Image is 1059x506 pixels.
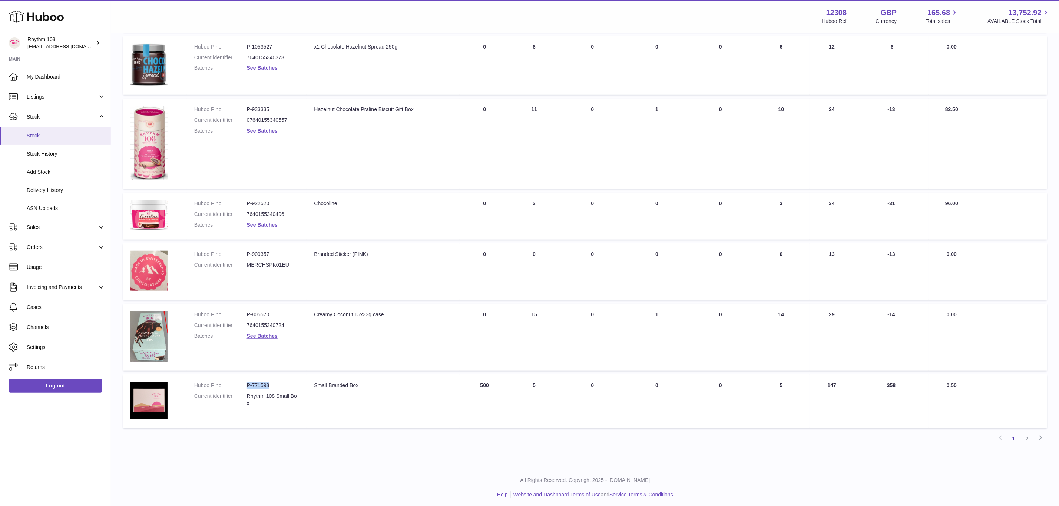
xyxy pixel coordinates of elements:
[511,491,673,498] li: and
[753,243,810,300] td: 0
[247,43,300,50] dd: P-1053527
[314,251,452,258] div: Branded Sticker (PINK)
[117,477,1053,484] p: All Rights Reserved. Copyright 2025 - [DOMAIN_NAME]
[810,99,855,189] td: 24
[460,193,509,240] td: 0
[194,106,247,113] dt: Huboo P no
[509,36,559,95] td: 6
[810,304,855,371] td: 29
[247,262,300,269] dd: MERCHSPK01EU
[247,311,300,318] dd: P-805570
[626,193,688,240] td: 0
[27,284,97,291] span: Invoicing and Payments
[559,36,626,95] td: 0
[194,127,247,134] dt: Batches
[194,251,247,258] dt: Huboo P no
[822,18,847,25] div: Huboo Ref
[854,304,928,371] td: -14
[247,222,278,228] a: See Batches
[1009,8,1042,18] span: 13,752.92
[719,251,722,257] span: 0
[194,333,247,340] dt: Batches
[27,169,105,176] span: Add Stock
[194,393,247,407] dt: Current identifier
[9,37,20,49] img: orders@rhythm108.com
[247,322,300,329] dd: 7640155340724
[753,304,810,371] td: 14
[559,304,626,371] td: 0
[509,304,559,371] td: 15
[9,379,102,392] a: Log out
[559,99,626,189] td: 0
[247,117,300,124] dd: 07640155340557
[27,132,105,139] span: Stock
[513,492,601,497] a: Website and Dashboard Terms of Use
[945,106,958,112] span: 82.50
[626,99,688,189] td: 1
[247,251,300,258] dd: P-909357
[876,18,897,25] div: Currency
[945,200,958,206] span: 96.00
[987,18,1050,25] span: AVAILABLE Stock Total
[247,382,300,389] dd: P-771598
[559,243,626,300] td: 0
[194,43,247,50] dt: Huboo P no
[27,364,105,371] span: Returns
[194,262,247,269] dt: Current identifier
[194,311,247,318] dt: Huboo P no
[926,8,959,25] a: 165.68 Total sales
[1007,432,1020,445] a: 1
[509,99,559,189] td: 11
[314,200,452,207] div: Chocoline
[509,193,559,240] td: 3
[314,311,452,318] div: Creamy Coconut 15x33g case
[27,73,105,80] span: My Dashboard
[27,304,105,311] span: Cases
[460,99,509,189] td: 0
[27,187,105,194] span: Delivery History
[314,382,452,389] div: Small Branded Box
[626,36,688,95] td: 0
[460,374,509,428] td: 500
[247,128,278,134] a: See Batches
[753,99,810,189] td: 10
[881,8,897,18] strong: GBP
[247,200,300,207] dd: P-922520
[626,304,688,371] td: 1
[719,312,722,317] span: 0
[626,374,688,428] td: 0
[27,264,105,271] span: Usage
[1020,432,1034,445] a: 2
[947,312,957,317] span: 0.00
[460,243,509,300] td: 0
[130,382,168,419] img: product image
[194,222,247,229] dt: Batches
[27,324,105,331] span: Channels
[130,200,168,230] img: product image
[130,43,168,86] img: product image
[247,54,300,61] dd: 7640155340373
[194,64,247,71] dt: Batches
[987,8,1050,25] a: 13,752.92 AVAILABLE Stock Total
[927,8,950,18] span: 165.68
[130,106,168,180] img: product image
[27,344,105,351] span: Settings
[626,243,688,300] td: 0
[27,244,97,251] span: Orders
[130,251,168,291] img: product image
[559,193,626,240] td: 0
[854,36,928,95] td: -6
[130,311,168,362] img: product image
[947,251,957,257] span: 0.00
[194,200,247,207] dt: Huboo P no
[27,205,105,212] span: ASN Uploads
[810,374,855,428] td: 147
[194,117,247,124] dt: Current identifier
[753,374,810,428] td: 5
[27,224,97,231] span: Sales
[509,374,559,428] td: 5
[559,374,626,428] td: 0
[947,382,957,388] span: 0.50
[247,106,300,113] dd: P-933335
[194,54,247,61] dt: Current identifier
